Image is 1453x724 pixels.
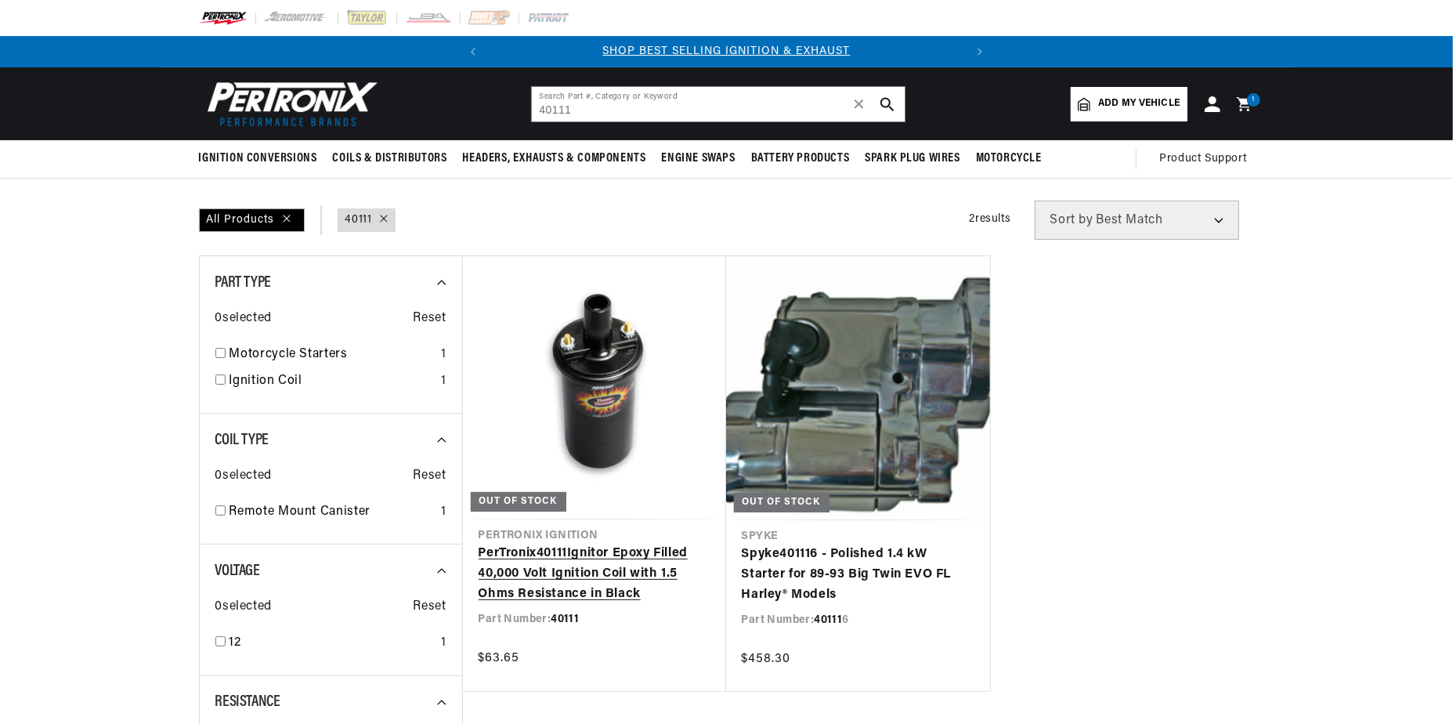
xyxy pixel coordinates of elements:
a: Remote Mount Canister [230,502,435,523]
div: 1 [441,345,446,365]
span: Motorcycle [976,150,1042,167]
span: Ignition Conversions [199,150,317,167]
a: PerTronix40111Ignitor Epoxy Filled 40,000 Volt Ignition Coil with 1.5 Ohms Resistance in Black [479,544,710,604]
span: Voltage [215,563,260,579]
span: 1 [1252,93,1255,107]
button: Translation missing: en.sections.announcements.next_announcement [964,36,996,67]
span: Reset [414,309,446,329]
div: 1 [441,633,446,653]
summary: Motorcycle [968,140,1050,177]
span: 0 selected [215,597,272,617]
div: 1 of 2 [489,43,964,60]
summary: Headers, Exhausts & Components [455,140,654,177]
a: Spyke401116 - Polished 1.4 kW Starter for 89-93 Big Twin EVO FL Harley® Models [742,545,974,605]
a: 40111 [345,212,372,229]
span: Add my vehicle [1098,96,1180,111]
summary: Engine Swaps [654,140,743,177]
slideshow-component: Translation missing: en.sections.announcements.announcement_bar [160,36,1294,67]
input: Search Part #, Category or Keyword [532,87,905,121]
a: Motorcycle Starters [230,345,435,365]
summary: Ignition Conversions [199,140,325,177]
div: 1 [441,502,446,523]
a: Add my vehicle [1071,87,1187,121]
summary: Product Support [1160,140,1255,178]
span: Coils & Distributors [333,150,447,167]
div: 1 [441,371,446,392]
div: All Products [199,208,305,232]
span: 0 selected [215,309,272,329]
span: Sort by [1050,214,1093,226]
div: Announcement [489,43,964,60]
span: Reset [414,597,446,617]
span: Reset [414,466,446,487]
span: Coil Type [215,433,269,448]
select: Sort by [1035,201,1239,240]
summary: Battery Products [743,140,858,177]
a: 12 [230,633,435,653]
a: SHOP BEST SELLING IGNITION & EXHAUST [603,45,851,57]
button: Translation missing: en.sections.announcements.previous_announcement [457,36,489,67]
span: Engine Swaps [662,150,736,167]
a: Ignition Coil [230,371,435,392]
span: Headers, Exhausts & Components [463,150,646,167]
img: Pertronix [199,77,379,131]
span: 2 results [970,213,1011,225]
button: search button [870,87,905,121]
span: Battery Products [751,150,850,167]
span: Part Type [215,275,271,291]
summary: Coils & Distributors [325,140,455,177]
span: 0 selected [215,466,272,487]
span: Product Support [1160,150,1247,168]
summary: Spark Plug Wires [857,140,968,177]
span: Spark Plug Wires [865,150,960,167]
span: Resistance [215,694,280,710]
